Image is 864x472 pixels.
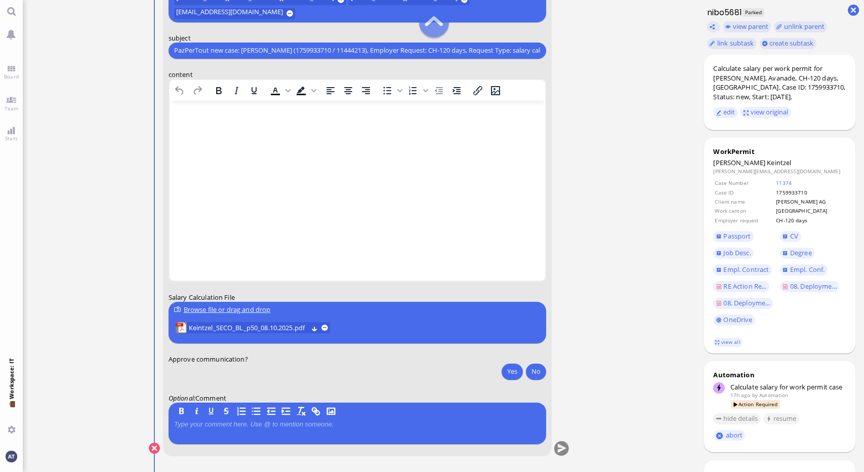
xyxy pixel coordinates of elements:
div: Calculate salary per work permit for [PERSON_NAME], Avanade, CH-120 days, [GEOGRAPHIC_DATA]. Case... [713,64,846,101]
a: view all [713,338,743,346]
button: Align right [357,83,375,97]
td: CH-120 days [775,216,845,224]
span: 17h ago [730,391,751,399]
span: Keintzel_SECO_BL_p50_08.10.2025.pdf [189,322,308,333]
a: 11374 [776,179,792,186]
button: No [526,363,546,379]
span: subject [169,33,191,42]
button: Download Keintzel_SECO_BL_p50_08.10.2025.pdf [311,324,318,331]
span: content [169,69,193,78]
span: Optional [169,394,194,403]
lob-view: Keintzel_SECO_BL_p50_08.10.2025.pdf [176,322,330,333]
span: Action Required [731,400,780,409]
iframe: Rich Text Area [170,100,545,280]
button: Align left [322,83,339,97]
button: unlink parent [774,21,828,32]
a: Degree [780,248,814,259]
a: Empl. Conf. [780,264,828,276]
span: 💼 Workspace: IT [8,399,15,422]
img: You [6,451,17,462]
span: Keintzel [767,158,791,167]
span: Empl. Contract [723,265,769,274]
div: Background color Black [293,83,318,97]
span: Board [2,73,21,80]
button: view original [740,107,791,118]
button: hide details [713,413,761,424]
a: Passport [713,231,754,242]
button: Italic [228,83,245,97]
span: RE Action Re... [723,282,766,291]
span: Empl. Conf. [790,265,825,274]
td: Employer request [714,216,774,224]
td: Case Number [714,179,774,187]
button: S [221,406,232,417]
button: resume [763,413,799,424]
div: Automation [713,370,846,379]
button: Insert/edit image [487,83,504,97]
div: Calculate salary for work permit case [730,382,847,391]
button: U [206,406,217,417]
img: Keintzel_SECO_BL_p50_08.10.2025.pdf [176,322,187,333]
td: 1759933710 [775,188,845,196]
button: B [176,406,187,417]
button: create subtask [760,38,817,49]
span: Comment [195,394,226,403]
td: Client name [714,198,774,206]
span: link subtask [717,38,754,48]
button: Align center [340,83,357,97]
div: Text color Black [267,83,292,97]
a: 08. Deployme... [780,281,840,292]
td: Case ID [714,188,774,196]
a: 08. Deployme... [713,298,773,309]
div: Browse file or drag and drop [174,304,541,315]
span: Approve communication? [169,354,248,363]
td: Work canton [714,207,774,215]
span: CV [790,231,798,241]
span: Degree [790,248,812,257]
button: [EMAIL_ADDRESS][DOMAIN_NAME] [174,8,295,19]
span: [PERSON_NAME] [713,158,765,167]
button: Copy ticket nibo5681 link to clipboard [707,21,720,32]
span: Team [2,105,21,112]
span: automation@bluelakelegal.com [759,391,788,399]
span: 08. Deployme... [723,298,770,307]
span: Stats [3,135,20,142]
td: [PERSON_NAME] AG [775,198,845,206]
a: CV [780,231,801,242]
button: Yes [502,363,523,379]
span: Job Desc. [723,248,751,257]
button: remove [321,324,328,331]
a: OneDrive [713,314,755,326]
div: WorkPermit [713,147,846,156]
button: view parent [723,21,771,32]
button: Bold [210,83,227,97]
button: Insert/edit link [469,83,486,97]
span: Salary Calculation File [169,293,235,302]
dd: [PERSON_NAME][EMAIL_ADDRESS][DOMAIN_NAME] [713,168,846,175]
div: Numbered list [404,83,430,97]
button: abort [713,430,745,441]
span: by [752,391,758,399]
button: Underline [245,83,263,97]
div: Bullet list [379,83,404,97]
button: I [191,406,202,417]
button: Increase indent [448,83,465,97]
button: Cancel [149,443,160,454]
a: View Keintzel_SECO_BL_p50_08.10.2025.pdf [189,322,308,333]
em: : [169,394,195,403]
button: Decrease indent [430,83,447,97]
button: Undo [171,83,188,97]
a: Empl. Contract [713,264,771,276]
button: edit [713,107,738,118]
button: Redo [189,83,206,97]
a: Job Desc. [713,248,754,259]
span: 08. Deployme... [790,282,837,291]
td: [GEOGRAPHIC_DATA] [775,207,845,215]
task-group-action-menu: link subtask [707,38,757,49]
a: RE Action Re... [713,281,769,292]
span: [EMAIL_ADDRESS][DOMAIN_NAME] [176,8,283,19]
h1: nibo5681 [704,7,742,18]
span: Passport [723,231,751,241]
span: Parked [743,8,764,17]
